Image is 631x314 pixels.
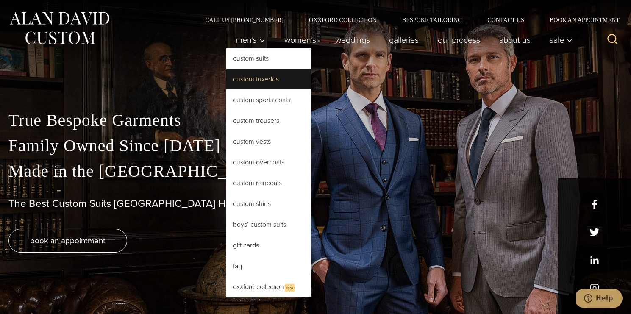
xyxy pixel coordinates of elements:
[226,277,311,297] a: Oxxford CollectionNew
[8,108,623,184] p: True Bespoke Garments Family Owned Since [DATE] Made in the [GEOGRAPHIC_DATA]
[30,234,106,247] span: book an appointment
[226,111,311,131] a: Custom Trousers
[275,31,326,48] a: Women’s
[226,69,311,89] a: Custom Tuxedos
[576,289,623,310] iframe: Opens a widget where you can chat to one of our agents
[380,31,428,48] a: Galleries
[537,17,623,23] a: Book an Appointment
[389,17,475,23] a: Bespoke Tailoring
[602,30,623,50] button: View Search Form
[285,284,295,292] span: New
[8,229,127,253] a: book an appointment
[226,214,311,235] a: Boys’ Custom Suits
[192,17,623,23] nav: Secondary Navigation
[226,90,311,110] a: Custom Sports Coats
[226,31,275,48] button: Child menu of Men’s
[8,9,110,47] img: Alan David Custom
[226,131,311,152] a: Custom Vests
[192,17,296,23] a: Call Us [PHONE_NUMBER]
[296,17,389,23] a: Oxxford Collection
[540,31,577,48] button: Sale sub menu toggle
[226,235,311,256] a: Gift Cards
[226,256,311,276] a: FAQ
[226,173,311,193] a: Custom Raincoats
[226,152,311,172] a: Custom Overcoats
[226,194,311,214] a: Custom Shirts
[8,197,623,210] h1: The Best Custom Suits [GEOGRAPHIC_DATA] Has to Offer
[475,17,537,23] a: Contact Us
[428,31,490,48] a: Our Process
[326,31,380,48] a: weddings
[226,31,577,48] nav: Primary Navigation
[226,48,311,69] a: Custom Suits
[490,31,540,48] a: About Us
